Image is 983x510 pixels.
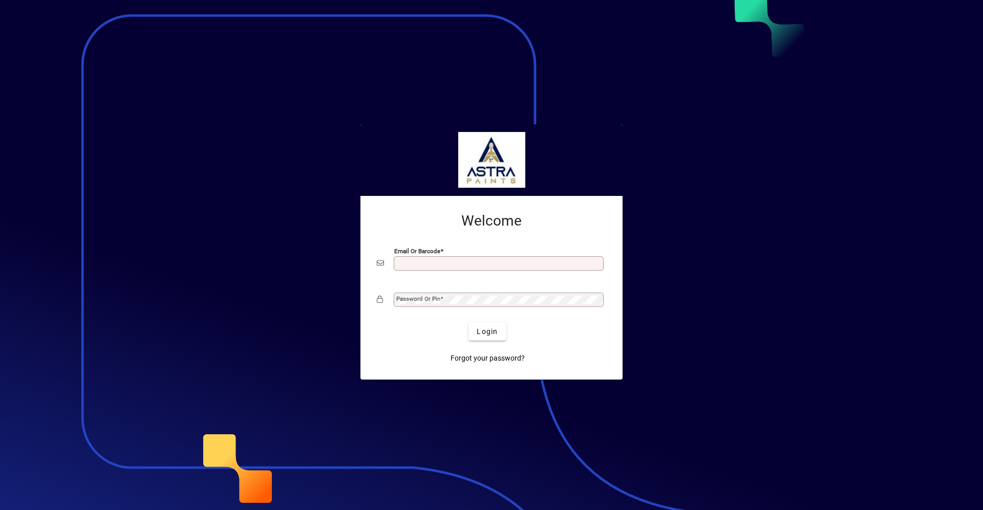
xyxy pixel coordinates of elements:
[451,353,525,364] span: Forgot your password?
[477,326,498,337] span: Login
[394,248,440,255] mat-label: Email or Barcode
[377,212,606,230] h2: Welcome
[446,349,529,367] a: Forgot your password?
[396,295,440,302] mat-label: Password or Pin
[468,322,506,341] button: Login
